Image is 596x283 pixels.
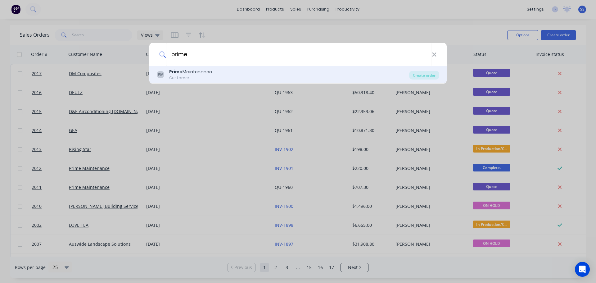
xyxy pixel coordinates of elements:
input: Enter a customer name to create a new order... [166,43,432,66]
div: PM [157,71,164,78]
div: Open Intercom Messenger [575,262,590,277]
div: Customer [169,75,212,81]
b: Prime [169,69,183,75]
div: Create order [409,71,439,80]
div: Maintenance [169,69,212,75]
